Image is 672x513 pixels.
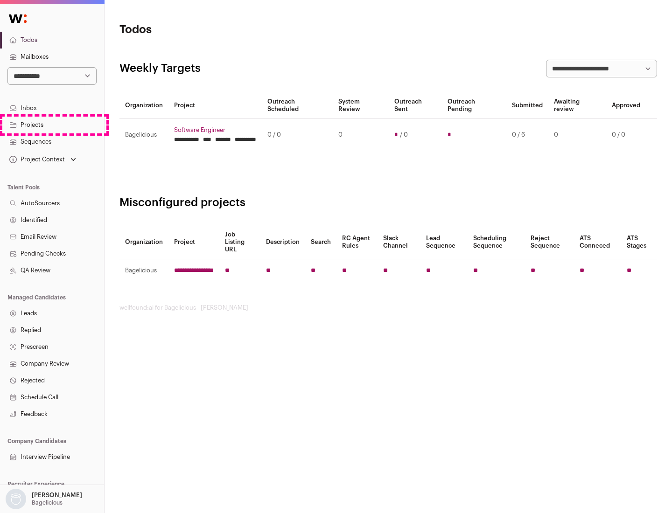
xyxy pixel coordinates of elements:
[506,119,548,151] td: 0 / 6
[168,92,262,119] th: Project
[548,92,606,119] th: Awaiting review
[260,225,305,259] th: Description
[333,119,388,151] td: 0
[548,119,606,151] td: 0
[174,126,256,134] a: Software Engineer
[32,492,82,499] p: [PERSON_NAME]
[400,131,408,139] span: / 0
[606,92,646,119] th: Approved
[119,92,168,119] th: Organization
[333,92,388,119] th: System Review
[468,225,525,259] th: Scheduling Sequence
[621,225,657,259] th: ATS Stages
[119,195,657,210] h2: Misconfigured projects
[305,225,336,259] th: Search
[219,225,260,259] th: Job Listing URL
[336,225,377,259] th: RC Agent Rules
[119,259,168,282] td: Bagelicious
[378,225,420,259] th: Slack Channel
[119,304,657,312] footer: wellfound:ai for Bagelicious - [PERSON_NAME]
[420,225,468,259] th: Lead Sequence
[525,225,574,259] th: Reject Sequence
[4,489,84,509] button: Open dropdown
[7,156,65,163] div: Project Context
[4,9,32,28] img: Wellfound
[7,153,78,166] button: Open dropdown
[606,119,646,151] td: 0 / 0
[6,489,26,509] img: nopic.png
[389,92,442,119] th: Outreach Sent
[119,22,299,37] h1: Todos
[506,92,548,119] th: Submitted
[119,61,201,76] h2: Weekly Targets
[262,119,333,151] td: 0 / 0
[442,92,506,119] th: Outreach Pending
[168,225,219,259] th: Project
[574,225,621,259] th: ATS Conneced
[119,119,168,151] td: Bagelicious
[119,225,168,259] th: Organization
[32,499,63,506] p: Bagelicious
[262,92,333,119] th: Outreach Scheduled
